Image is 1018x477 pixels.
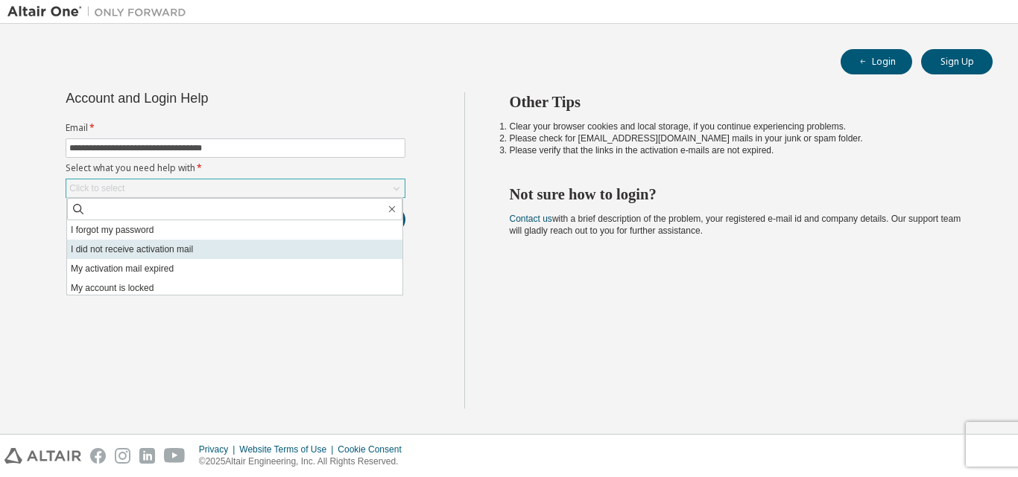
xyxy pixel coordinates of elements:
[338,444,410,455] div: Cookie Consent
[67,220,402,240] li: I forgot my password
[510,185,967,204] h2: Not sure how to login?
[139,448,155,464] img: linkedin.svg
[115,448,130,464] img: instagram.svg
[66,179,405,197] div: Click to select
[199,444,239,455] div: Privacy
[4,448,81,464] img: altair_logo.svg
[199,455,411,468] p: © 2025 Altair Engineering, Inc. All Rights Reserved.
[841,49,912,74] button: Login
[90,448,106,464] img: facebook.svg
[66,122,405,134] label: Email
[239,444,338,455] div: Website Terms of Use
[510,92,967,112] h2: Other Tips
[510,144,967,156] li: Please verify that the links in the activation e-mails are not expired.
[7,4,194,19] img: Altair One
[921,49,993,74] button: Sign Up
[164,448,186,464] img: youtube.svg
[510,132,967,144] li: Please check for [EMAIL_ADDRESS][DOMAIN_NAME] mails in your junk or spam folder.
[66,162,405,174] label: Select what you need help with
[66,92,338,104] div: Account and Login Help
[69,182,124,194] div: Click to select
[510,121,967,132] li: Clear your browser cookies and local storage, if you continue experiencing problems.
[510,214,961,236] span: with a brief description of the problem, your registered e-mail id and company details. Our suppo...
[510,214,552,224] a: Contact us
